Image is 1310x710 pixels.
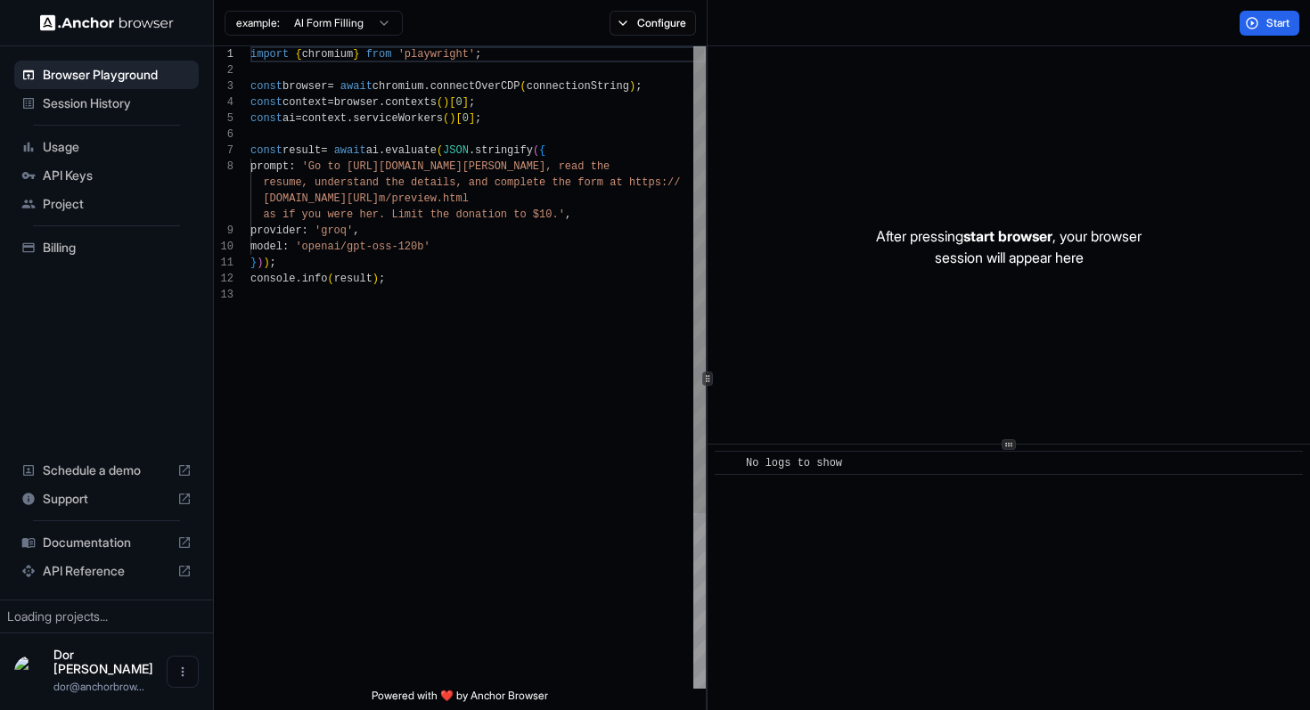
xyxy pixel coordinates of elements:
div: API Reference [14,557,199,585]
span: = [327,96,333,109]
span: [ [449,96,455,109]
span: ) [629,80,635,93]
span: . [379,96,385,109]
span: as if you were her. Limit the donation to $10.' [263,208,564,221]
span: ( [327,273,333,285]
span: = [321,144,327,157]
span: example: [236,16,280,30]
span: provider [250,224,302,237]
div: 12 [214,271,233,287]
div: Usage [14,133,199,161]
div: 11 [214,255,233,271]
span: browser [334,96,379,109]
span: ad the [571,160,610,173]
div: 5 [214,110,233,126]
span: model [250,241,282,253]
span: API Reference [43,562,170,580]
span: Start [1266,16,1291,30]
span: . [347,112,353,125]
span: ) [373,273,379,285]
span: ) [263,257,269,269]
span: ( [533,144,539,157]
span: dor@anchorbrowser.io [53,680,144,693]
span: ] [463,96,469,109]
span: Billing [43,239,192,257]
span: ; [475,112,481,125]
span: Schedule a demo [43,461,170,479]
span: const [250,144,282,157]
div: Loading projects... [7,608,206,625]
span: 0 [455,96,462,109]
span: start browser [963,227,1052,245]
span: , [565,208,571,221]
div: 8 [214,159,233,175]
span: import [250,48,289,61]
span: ) [449,112,455,125]
span: chromium [302,48,354,61]
span: ; [475,48,481,61]
span: } [250,257,257,269]
span: ; [469,96,475,109]
span: , [353,224,359,237]
span: ; [379,273,385,285]
button: Configure [610,11,696,36]
span: = [295,112,301,125]
div: 13 [214,287,233,303]
span: 'groq' [315,224,353,237]
span: connectOverCDP [430,80,520,93]
div: Session History [14,89,199,118]
span: Powered with ❤️ by Anchor Browser [372,689,548,710]
span: const [250,96,282,109]
span: info [302,273,328,285]
span: Browser Playground [43,66,192,84]
span: Dor Dankner [53,647,153,676]
div: Documentation [14,528,199,557]
span: Usage [43,138,192,156]
span: 'Go to [URL][DOMAIN_NAME][PERSON_NAME], re [302,160,571,173]
span: . [423,80,430,93]
div: 10 [214,239,233,255]
span: ​ [724,454,733,472]
span: : [302,224,308,237]
div: 7 [214,143,233,159]
div: Billing [14,233,199,262]
span: No logs to show [746,457,842,469]
span: 0 [463,112,469,125]
span: await [334,144,366,157]
span: [DOMAIN_NAME][URL] [263,192,379,205]
span: ( [520,80,527,93]
span: ( [437,96,443,109]
span: 'openai/gpt-oss-120b' [295,241,430,253]
span: = [327,80,333,93]
span: from [366,48,392,61]
div: 3 [214,78,233,94]
span: orm at https:// [584,176,680,189]
img: Dor Dankner [14,656,46,688]
span: . [469,144,475,157]
span: [ [455,112,462,125]
span: Project [43,195,192,213]
span: JSON [443,144,469,157]
span: prompt [250,160,289,173]
div: API Keys [14,161,199,190]
div: 1 [214,46,233,62]
span: ai [366,144,379,157]
span: { [295,48,301,61]
span: resume, understand the details, and complete the f [263,176,584,189]
span: 'playwright' [398,48,475,61]
span: Documentation [43,534,170,551]
div: 2 [214,62,233,78]
div: Browser Playground [14,61,199,89]
span: } [353,48,359,61]
div: Schedule a demo [14,456,199,485]
p: After pressing , your browser session will appear here [876,225,1142,268]
span: chromium [373,80,424,93]
span: connectionString [527,80,629,93]
span: contexts [385,96,437,109]
span: evaluate [385,144,437,157]
div: 6 [214,126,233,143]
span: ( [443,112,449,125]
span: m/preview.html [379,192,469,205]
div: 9 [214,223,233,239]
div: Project [14,190,199,218]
